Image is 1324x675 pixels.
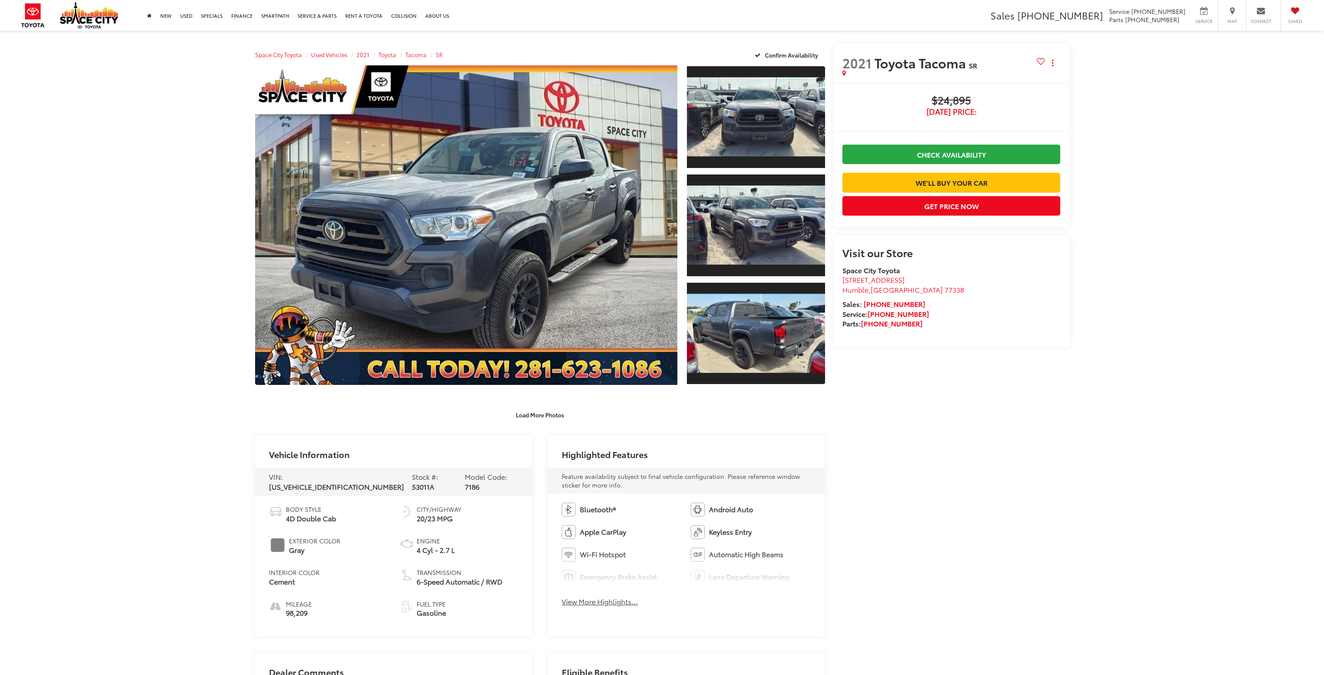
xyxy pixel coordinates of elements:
a: Toyota [379,51,396,58]
span: [PHONE_NUMBER] [1125,15,1179,24]
span: SR [969,60,977,70]
button: Load More Photos [510,407,570,422]
a: [PHONE_NUMBER] [861,318,923,328]
a: [PHONE_NUMBER] [864,299,925,309]
img: Android Auto [691,503,705,517]
span: [US_VEHICLE_IDENTIFICATION_NUMBER] [269,481,404,491]
span: [DATE] Price: [842,107,1061,116]
span: 98,209 [286,608,312,618]
span: Service [1194,18,1214,24]
a: 2021 [356,51,369,58]
button: Confirm Availability [750,47,825,62]
a: Space City Toyota [255,51,302,58]
h2: Vehicle Information [269,449,350,459]
span: 6-Speed Automatic / RWD [417,577,502,587]
span: 77338 [945,284,964,294]
span: Body Style [286,505,336,514]
img: Keyless Entry [691,525,705,539]
span: City/Highway [417,505,461,514]
strong: Parts: [842,318,923,328]
span: Map [1223,18,1242,24]
span: [GEOGRAPHIC_DATA] [871,284,943,294]
a: Expand Photo 3 [687,282,825,385]
span: $24,895 [842,94,1061,107]
a: [STREET_ADDRESS] Humble,[GEOGRAPHIC_DATA] 77338 [842,275,964,294]
img: Bluetooth® [562,503,576,517]
span: Service [1109,7,1130,16]
span: Apple CarPlay [580,527,626,537]
span: Model Code: [465,472,507,481]
h2: Visit our Store [842,247,1061,258]
strong: Space City Toyota [842,265,900,275]
h2: Highlighted Features [562,449,648,459]
span: Stock #: [412,472,438,481]
span: Contact [1251,18,1271,24]
a: [PHONE_NUMBER] [868,309,929,319]
span: 7186 [465,481,479,491]
span: 53011A [412,481,434,491]
img: Wi-Fi Hotspot [562,548,576,562]
strong: Service: [842,309,929,319]
span: 4D Double Cab [286,514,336,523]
img: 2021 Toyota Tacoma SR [686,294,826,373]
span: Engine [417,536,455,545]
span: [STREET_ADDRESS] [842,275,905,284]
img: Fuel Economy [400,505,414,519]
span: Keyless Entry [709,527,752,537]
span: [PHONE_NUMBER] [1017,8,1103,22]
span: Gasoline [417,608,446,618]
span: Transmission [417,568,502,577]
button: Actions [1045,55,1060,70]
span: 20/23 MPG [417,514,461,523]
a: Expand Photo 2 [687,174,825,277]
a: Check Availability [842,145,1061,164]
span: Android Auto [709,504,753,514]
span: Fuel Type [417,600,446,608]
span: Cement [269,577,320,587]
img: 2021 Toyota Tacoma SR [686,78,826,157]
span: Gray [289,545,340,555]
a: Expand Photo 0 [255,65,678,385]
a: We'll Buy Your Car [842,173,1061,192]
i: mileage icon [269,600,281,612]
a: Expand Photo 1 [687,65,825,169]
span: dropdown dots [1052,59,1053,66]
a: SR [436,51,443,58]
span: Sales [991,8,1015,22]
span: 4 Cyl - 2.7 L [417,545,455,555]
img: Apple CarPlay [562,525,576,539]
button: Get Price Now [842,196,1061,216]
span: Bluetooth® [580,504,616,514]
span: Sales: [842,299,862,309]
span: #808080 [271,538,285,552]
span: Humble [842,284,868,294]
span: Feature availability subject to final vehicle configuration. Please reference window sticker for ... [562,472,800,489]
img: Space City Toyota [60,2,118,29]
span: Mileage [286,600,312,608]
span: 2021 [842,53,871,72]
span: Saved [1285,18,1305,24]
span: Toyota Tacoma [874,53,969,72]
span: VIN: [269,472,283,481]
span: Confirm Availability [765,51,818,59]
img: 2021 Toyota Tacoma SR [686,186,826,265]
button: View More Highlights... [562,597,638,607]
span: Exterior Color [289,536,340,545]
span: Interior Color [269,568,320,577]
a: Tacoma [405,51,427,58]
a: Used Vehicles [311,51,347,58]
span: Parts [1109,15,1123,24]
span: [PHONE_NUMBER] [1131,7,1185,16]
img: Automatic High Beams [691,548,705,562]
img: 2021 Toyota Tacoma SR [251,64,682,387]
span: , [842,284,964,294]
